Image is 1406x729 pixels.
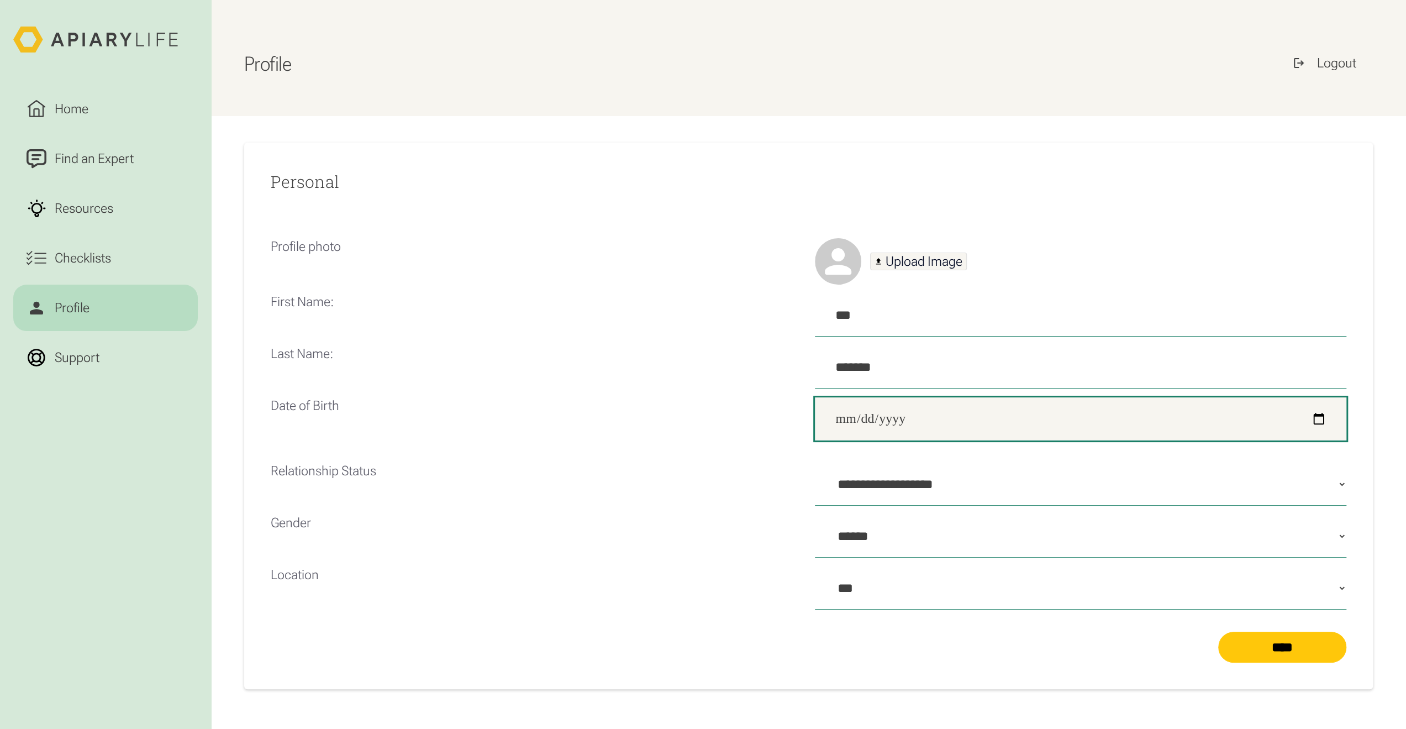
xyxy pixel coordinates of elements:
a: Logout [1276,40,1373,86]
a: Profile [13,285,198,331]
a: Resources [13,185,198,232]
div: Home [51,99,92,119]
h1: Profile [244,53,292,76]
p: Relationship Status [271,463,802,506]
p: Profile photo [271,238,802,285]
p: Date of Birth [271,397,802,454]
p: Last Name: [271,345,802,389]
div: Checklists [51,248,114,268]
a: Checklists [13,235,198,281]
a: Support [13,334,198,381]
div: Support [51,348,103,368]
form: Profile Form [271,293,1346,663]
p: First Name: [271,293,802,337]
div: Resources [51,198,117,218]
a: Home [13,86,198,132]
div: Upload Image [885,254,962,269]
div: Find an Expert [51,149,137,169]
div: Logout [1314,53,1360,73]
a: Find an Expert [13,135,198,182]
a: Upload Image [870,253,967,270]
p: Gender [271,515,802,558]
p: Location [271,567,802,623]
div: Profile [51,298,93,318]
h2: Personal [271,169,802,194]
